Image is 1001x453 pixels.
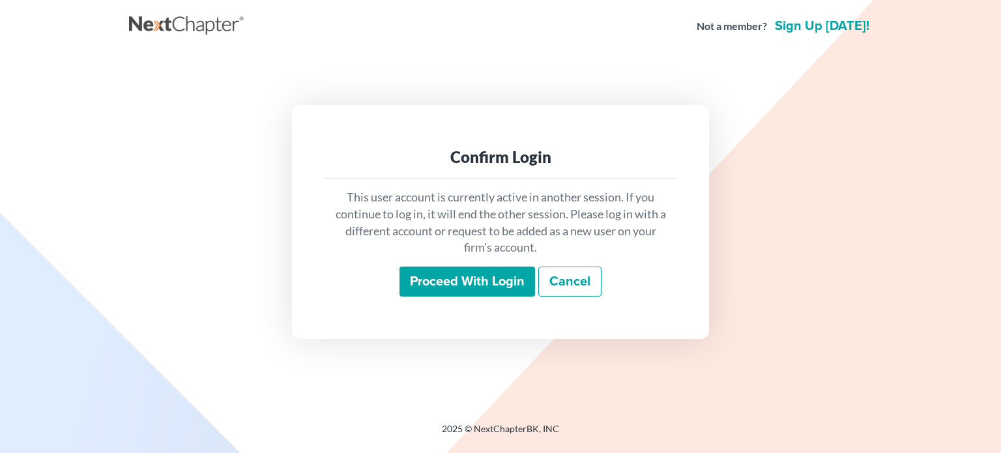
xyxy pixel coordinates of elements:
p: This user account is currently active in another session. If you continue to log in, it will end ... [334,189,667,256]
div: Confirm Login [334,147,667,168]
strong: Not a member? [697,19,767,34]
input: Proceed with login [399,267,535,297]
div: 2025 © NextChapterBK, INC [129,422,872,446]
a: Sign up [DATE]! [772,20,872,33]
a: Cancel [538,267,602,297]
